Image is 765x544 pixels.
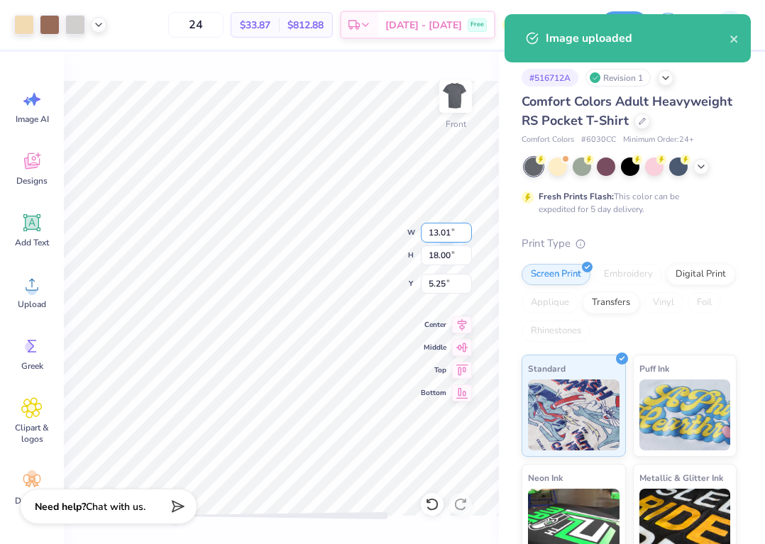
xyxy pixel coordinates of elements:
img: Val Rhey Lodueta [716,11,744,39]
div: Foil [688,292,721,313]
span: Add Text [15,237,49,248]
span: Middle [421,342,446,353]
div: Transfers [583,292,639,313]
span: Designs [16,175,48,187]
span: $33.87 [240,18,270,33]
img: Front [441,82,470,111]
span: Comfort Colors [522,134,574,146]
span: Neon Ink [528,470,563,485]
input: – – [168,12,224,38]
div: Applique [522,292,578,313]
span: Metallic & Glitter Ink [639,470,723,485]
span: $812.88 [287,18,324,33]
span: Center [421,319,446,331]
span: Image AI [16,113,49,125]
strong: Fresh Prints Flash: [539,191,614,202]
span: # 6030CC [581,134,616,146]
div: Screen Print [522,264,590,285]
span: Free [470,20,484,30]
span: Clipart & logos [9,422,55,445]
div: This color can be expedited for 5 day delivery. [539,190,713,216]
input: Untitled Design [524,11,593,39]
img: Standard [528,379,620,450]
span: Puff Ink [639,361,669,376]
div: # 516712A [522,69,578,87]
div: Digital Print [666,264,735,285]
div: Front [446,118,466,131]
span: Top [421,365,446,376]
div: Vinyl [644,292,683,313]
span: Standard [528,361,566,376]
span: Greek [21,360,43,372]
img: Puff Ink [639,379,731,450]
div: Rhinestones [522,321,590,342]
span: Decorate [15,495,49,506]
span: Bottom [421,387,446,399]
span: Comfort Colors Adult Heavyweight RS Pocket T-Shirt [522,93,732,129]
button: close [730,30,739,47]
div: Print Type [522,235,737,252]
div: Revision 1 [585,69,651,87]
div: Image uploaded [546,30,730,47]
span: Chat with us. [86,500,145,514]
span: Upload [18,299,46,310]
a: VR [691,11,751,39]
span: Minimum Order: 24 + [623,134,694,146]
span: [DATE] - [DATE] [385,18,462,33]
div: Embroidery [595,264,662,285]
strong: Need help? [35,500,86,514]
